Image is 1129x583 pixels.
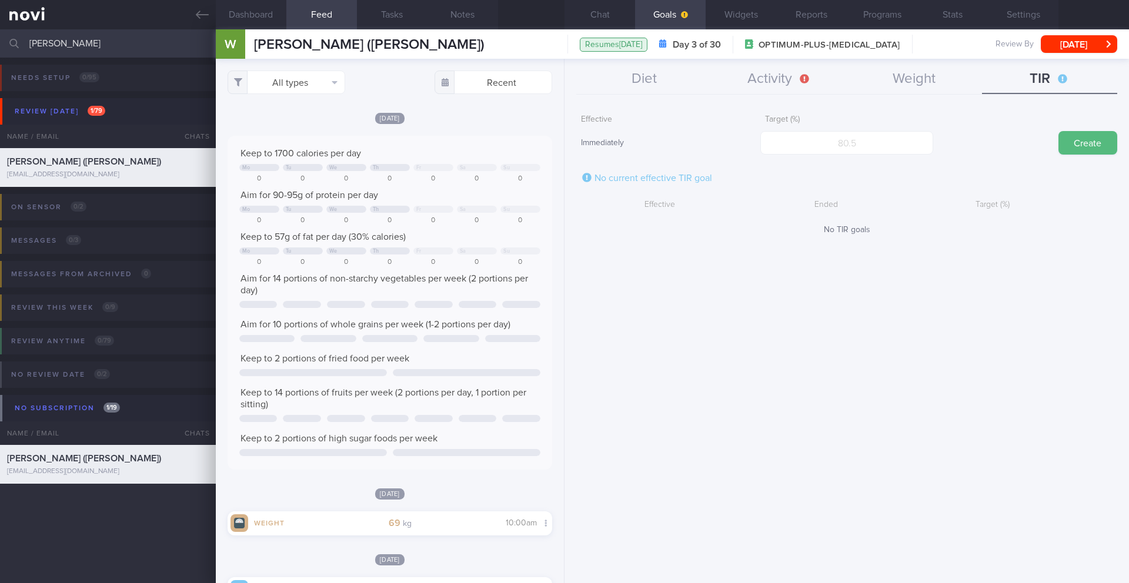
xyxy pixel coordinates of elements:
div: Ended [743,194,909,216]
div: Resumes [DATE] [580,38,647,52]
span: 1 / 19 [103,403,120,413]
div: No current effective TIR goal [576,169,1117,187]
div: 0 [239,175,279,183]
div: Tu [286,248,292,254]
button: [DATE] [1041,35,1117,53]
button: Create [1058,131,1117,155]
span: Keep to 14 portions of fruits per week (2 portions per day, 1 portion per sitting) [241,388,526,409]
span: Aim for 14 portions of non-starchy vegetables per week (2 portions per day) [241,274,528,295]
div: Fr [416,165,422,171]
span: [DATE] [375,488,405,500]
strong: 69 [389,518,400,528]
div: 0 [500,258,540,267]
div: 0 [500,175,540,183]
div: 0 [326,175,366,183]
span: OPTIMUM-PLUS-[MEDICAL_DATA] [759,39,900,51]
div: Chats [169,125,216,148]
div: 0 [500,216,540,225]
div: 0 [370,216,410,225]
span: Aim for 10 portions of whole grains per week (1-2 portions per day) [241,320,510,329]
div: 0 [283,216,323,225]
div: 0 [283,258,323,267]
div: Messages from Archived [8,266,154,282]
span: Keep to 57g of fat per day (30% calories) [241,232,406,242]
label: Target (%) [765,115,928,125]
div: Sa [460,165,466,171]
input: 80.5 [760,131,933,155]
div: Th [373,206,379,213]
div: We [329,248,338,254]
div: Review anytime [8,333,117,349]
div: Th [373,165,379,171]
button: TIR [982,65,1117,94]
button: All types [228,71,345,94]
span: [DATE] [375,113,405,124]
div: 0 [326,216,366,225]
div: Su [503,248,510,254]
div: 0 [370,258,410,267]
div: Target (%) [910,194,1076,216]
div: 0 [457,216,497,225]
span: Keep to 2 portions of fried food per week [241,354,409,363]
div: No subscription [12,400,123,416]
div: 0 [239,258,279,267]
div: Su [503,165,510,171]
span: [PERSON_NAME] ([PERSON_NAME]) [7,454,161,463]
div: On sensor [8,199,89,215]
span: 0 / 79 [95,336,114,346]
strong: Day 3 of 30 [673,39,721,51]
div: 0 [370,175,410,183]
span: [DATE] [375,554,405,565]
div: Mo [242,165,250,171]
span: 0 / 3 [66,235,81,245]
span: 0 / 2 [71,202,86,212]
div: 0 [326,258,366,267]
div: Effective [576,194,743,216]
div: Th [373,248,379,254]
div: Su [503,206,510,213]
div: 0 [413,258,453,267]
button: Weight [847,65,982,94]
button: Activity [712,65,847,94]
div: Immediately [576,131,749,156]
div: Fr [416,206,422,213]
div: 0 [457,175,497,183]
div: Review this week [8,300,121,316]
div: Mo [242,206,250,213]
div: Needs setup [8,70,102,86]
div: 0 [283,175,323,183]
div: We [329,165,338,171]
div: Tu [286,165,292,171]
div: [EMAIL_ADDRESS][DOMAIN_NAME] [7,467,209,476]
span: 1 / 79 [88,106,105,116]
span: Keep to 2 portions of high sugar foods per week [241,434,437,443]
div: [EMAIL_ADDRESS][DOMAIN_NAME] [7,170,209,179]
small: kg [403,520,412,528]
div: Tu [286,206,292,213]
span: Aim for 90-95g of protein per day [241,190,378,200]
div: 0 [413,216,453,225]
div: Sa [460,248,466,254]
div: Sa [460,206,466,213]
span: 0 / 9 [102,302,118,312]
span: [PERSON_NAME] ([PERSON_NAME]) [7,157,161,166]
div: No TIR goals [576,225,1117,236]
div: We [329,206,338,213]
div: 0 [239,216,279,225]
button: Diet [576,65,712,94]
div: Chats [169,421,216,445]
span: [PERSON_NAME] ([PERSON_NAME]) [254,38,485,52]
div: Mo [242,248,250,254]
span: 10:00am [506,519,537,527]
div: 0 [413,175,453,183]
span: Keep to 1700 calories per day [241,149,361,158]
div: Review [DATE] [12,103,108,119]
span: 0 [141,269,151,279]
div: Messages [8,233,84,249]
label: Effective [581,115,744,125]
div: 0 [457,258,497,267]
div: Weight [248,517,295,527]
span: 0 / 95 [79,72,99,82]
span: 0 / 2 [94,369,110,379]
div: No review date [8,367,113,383]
